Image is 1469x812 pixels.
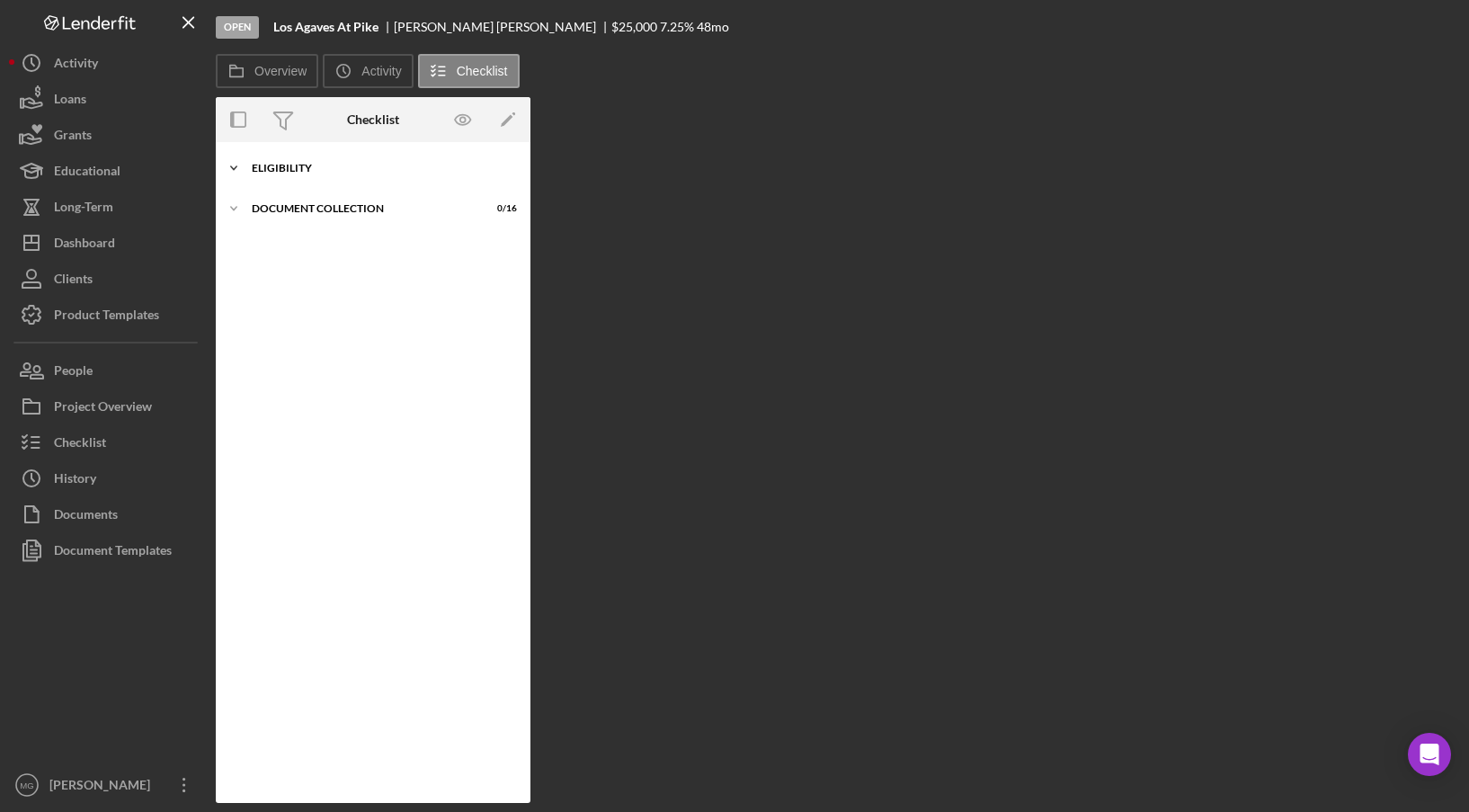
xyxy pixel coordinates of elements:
div: History [54,460,96,501]
button: Document Templates [9,532,207,568]
button: Activity [9,45,207,81]
div: [PERSON_NAME] [PERSON_NAME] [394,20,611,34]
div: 7.25 % [660,20,694,34]
div: Product Templates [54,297,159,337]
div: Long-Term [54,189,113,229]
div: Loans [54,81,86,121]
label: Activity [361,64,401,78]
div: Activity [54,45,98,85]
button: Long-Term [9,189,207,225]
div: Checklist [54,424,106,465]
div: 48 mo [697,20,729,34]
button: Documents [9,496,207,532]
button: Dashboard [9,225,207,261]
text: MG [20,781,33,790]
div: Eligibility [252,163,508,174]
label: Overview [254,64,307,78]
button: Grants [9,117,207,153]
button: Product Templates [9,297,207,333]
button: People [9,352,207,388]
div: Open Intercom Messenger [1408,733,1451,776]
button: Clients [9,261,207,297]
button: History [9,460,207,496]
div: Open [216,16,259,39]
span: $25,000 [611,19,657,34]
b: Los Agaves At Pike [273,20,378,34]
div: 0 / 16 [485,203,517,214]
div: [PERSON_NAME] [45,767,162,808]
div: Document Templates [54,532,172,573]
div: People [54,352,93,393]
button: Activity [323,54,413,88]
div: Project Overview [54,388,152,429]
div: Dashboard [54,225,115,265]
button: Loans [9,81,207,117]
div: Document Collection [252,203,472,214]
div: Grants [54,117,92,157]
button: Checklist [418,54,520,88]
button: Overview [216,54,318,88]
div: Checklist [347,112,399,127]
button: Educational [9,153,207,189]
div: Educational [54,153,120,193]
button: Project Overview [9,388,207,424]
div: Clients [54,261,93,301]
div: Documents [54,496,118,537]
button: MG[PERSON_NAME] [9,767,207,803]
label: Checklist [457,64,508,78]
button: Checklist [9,424,207,460]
